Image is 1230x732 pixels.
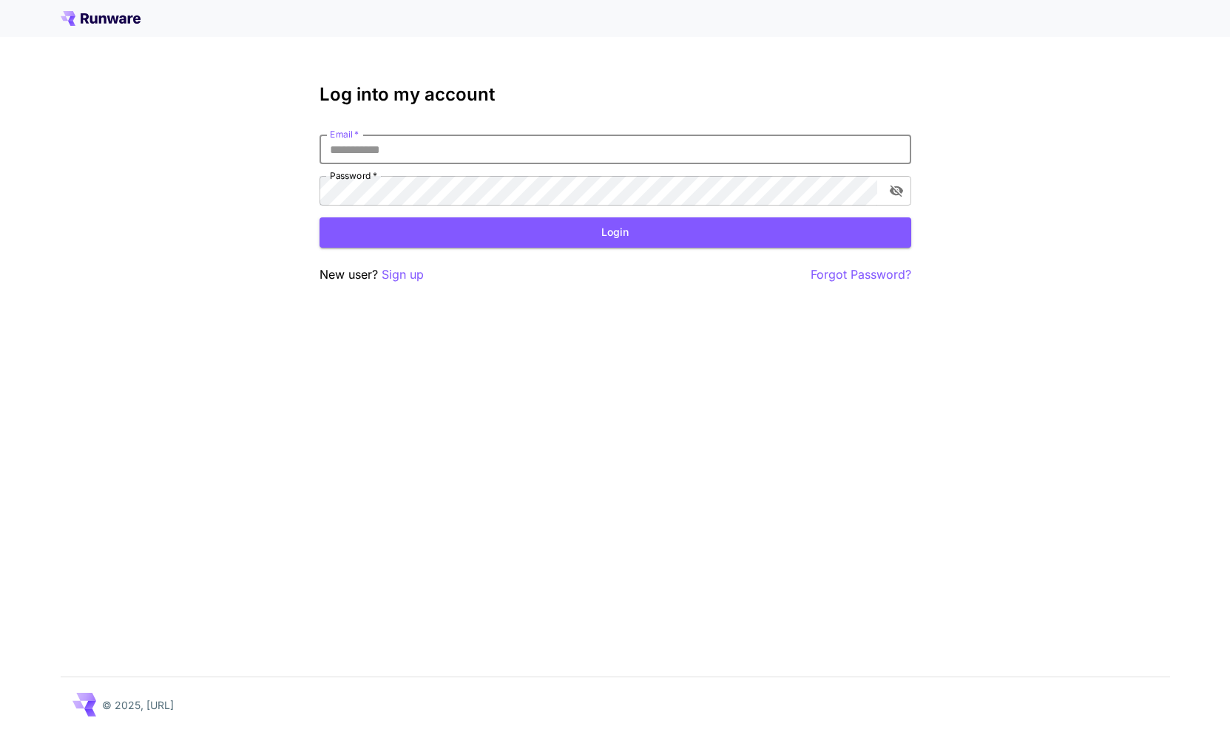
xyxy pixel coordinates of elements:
[382,265,424,284] button: Sign up
[320,265,424,284] p: New user?
[320,217,911,248] button: Login
[320,84,911,105] h3: Log into my account
[330,169,377,182] label: Password
[330,128,359,140] label: Email
[102,697,174,713] p: © 2025, [URL]
[811,265,911,284] button: Forgot Password?
[883,177,910,204] button: toggle password visibility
